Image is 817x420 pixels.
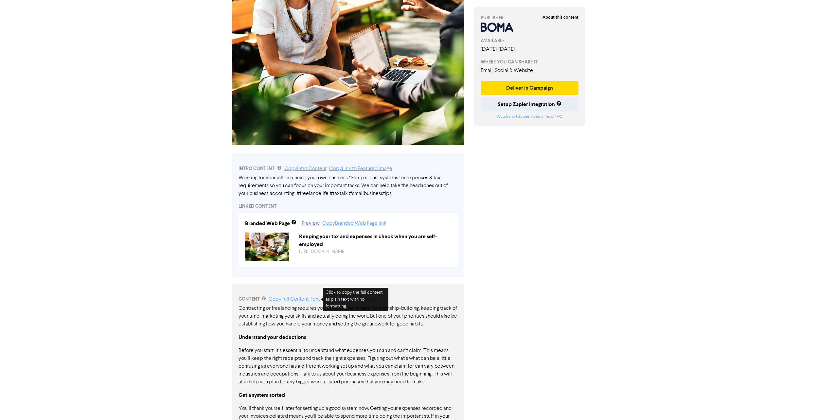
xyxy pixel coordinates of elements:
[542,15,578,20] strong: About this content
[481,59,579,65] div: WHERE YOU CAN SHARE IT
[239,174,458,198] div: Working for yourself or running your own business? Setup robust systems for expenses & tax requir...
[784,389,817,420] iframe: Chat Widget
[481,81,579,95] button: Deliver in Campaign
[239,295,458,303] div: CONTENT
[497,115,540,119] a: Watch short Zapier video
[481,14,579,21] div: PUBLISHER
[284,166,327,171] a: Copy Intro Content
[294,233,456,248] div: Keeping your tax and expenses in check when you are self-employed
[323,288,388,311] div: Click to copy the full content as plain text with no formatting.
[329,166,392,171] a: Copy Link to Featured Image
[302,221,320,226] a: Preview
[245,219,290,227] div: Branded Web Page
[322,221,386,226] a: Copy Branded Web Page link
[294,248,456,255] div: https://public2.bomamarketing.com/cp/2EPhGVXftiosyK6k6ES8W2?sa=El58F6Fk
[299,249,346,254] a: [URL][DOMAIN_NAME]
[239,392,285,398] strong: Get a system sorted
[239,305,458,328] p: Contracting or freelancing requires you to wear a lot of hats. Relationship-building, keeping tra...
[481,37,579,44] div: AVAILABLE
[481,67,579,75] div: Email, Social & Website
[239,165,458,173] div: INTRO CONTENT
[269,297,320,302] a: Copy Full Content Text
[546,115,562,119] a: read FAQ
[481,45,579,53] div: [DATE] - [DATE]
[239,347,458,386] p: Before you start, it’s essential to understand what expenses you can and can’t claim. This means ...
[239,334,306,341] strong: Understand your deductions
[481,114,579,120] div: or
[481,97,579,111] button: Setup Zapier Integration
[239,203,458,210] div: LINKED CONTENT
